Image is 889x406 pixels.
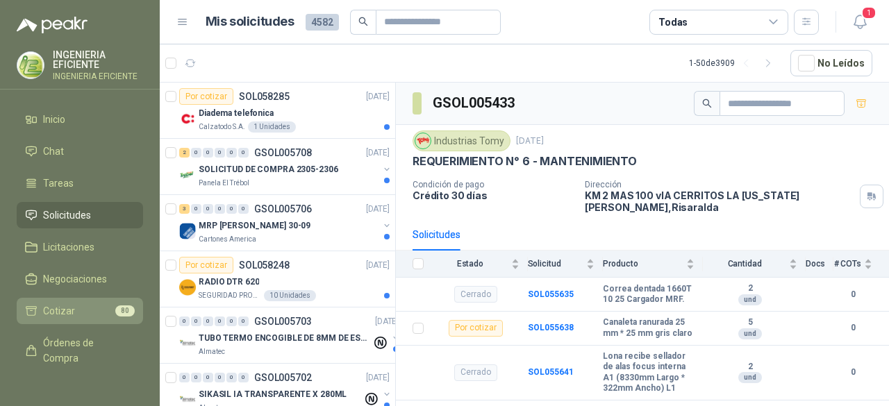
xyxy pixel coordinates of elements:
span: Inicio [43,112,65,127]
div: 0 [238,316,249,326]
p: REQUERIMIENTO N° 6 - MANTENIMIENTO [413,154,637,169]
div: 0 [203,316,213,326]
div: 0 [215,148,225,158]
img: Company Logo [17,52,44,78]
p: Cartones America [199,234,256,245]
img: Company Logo [179,167,196,183]
span: 4582 [306,14,339,31]
a: 3 0 0 0 0 0 GSOL005706[DATE] Company LogoMRP [PERSON_NAME] 30-09Cartones America [179,201,392,245]
p: [DATE] [366,371,390,384]
p: Panela El Trébol [199,178,249,189]
img: Company Logo [179,223,196,239]
div: und [738,328,762,339]
p: GSOL005702 [254,373,312,382]
a: Solicitudes [17,202,143,228]
p: INGENIERIA EFICIENTE [53,72,143,81]
a: SOL055641 [528,367,574,377]
span: search [358,17,368,26]
button: 1 [847,10,872,35]
button: No Leídos [790,50,872,76]
div: Por cotizar [179,257,233,273]
b: Canaleta ranurada 25 mm * 25 mm gris claro [603,317,695,339]
p: GSOL005706 [254,204,312,214]
span: Producto [603,259,683,269]
span: 1 [861,6,876,19]
a: Negociaciones [17,266,143,292]
span: Solicitud [528,259,584,269]
div: 1 Unidades [248,121,296,133]
p: GSOL005708 [254,148,312,158]
span: Licitaciones [43,239,94,255]
div: Por cotizar [179,88,233,105]
b: 0 [833,321,872,335]
p: Almatec [199,346,225,357]
div: 0 [238,204,249,214]
p: SOL058248 [239,260,290,270]
div: 0 [226,204,237,214]
div: 0 [179,373,190,382]
b: Lona recibe sellador de alas focus interna A1 (8330mm Largo * 322mm Ancho) L1 [603,351,695,394]
a: Por cotizarSOL058248[DATE] Company LogoRADIO DTR 620SEGURIDAD PROVISER LTDA10 Unidades [160,251,395,307]
p: GSOL005703 [254,316,312,326]
div: 0 [215,316,225,326]
div: 0 [203,204,213,214]
div: 0 [179,316,190,326]
div: 0 [191,204,201,214]
a: Inicio [17,106,143,133]
div: Cerrado [454,286,497,303]
div: 0 [203,373,213,382]
div: und [738,294,762,305]
span: 80 [115,305,135,316]
th: Solicitud [528,251,604,278]
p: [DATE] [375,315,399,328]
img: Company Logo [179,110,196,127]
th: Producto [603,251,703,278]
p: SOLICITUD DE COMPRA 2305-2306 [199,163,338,176]
span: Negociaciones [43,271,107,287]
span: Tareas [43,176,74,191]
span: Órdenes de Compra [43,335,130,366]
th: Cantidad [703,251,805,278]
div: 2 [179,148,190,158]
p: RADIO DTR 620 [199,276,259,289]
div: 3 [179,204,190,214]
div: und [738,372,762,383]
div: Por cotizar [449,320,503,337]
p: Crédito 30 días [413,189,574,201]
span: Solicitudes [43,208,91,223]
a: Cotizar80 [17,298,143,324]
a: 0 0 0 0 0 0 GSOL005703[DATE] Company LogoTUBO TERMO ENCOGIBLE DE 8MM DE ESPESOR X 5CMSAlmatec [179,313,401,357]
div: Industrias Tomy [413,130,510,151]
b: 2 [703,362,797,373]
span: Cotizar [43,303,75,319]
h3: GSOL005433 [433,92,517,114]
span: Cantidad [703,259,786,269]
img: Company Logo [179,279,196,296]
p: INGENIERIA EFICIENTE [53,50,143,69]
a: Licitaciones [17,234,143,260]
p: Dirección [585,180,854,189]
p: Diadema telefonica [199,107,274,120]
a: SOL055635 [528,289,574,299]
p: SIKASIL IA TRANSPARENTE X 280ML [199,388,347,401]
span: search [702,99,712,108]
p: SEGURIDAD PROVISER LTDA [199,290,261,301]
div: Todas [658,15,688,30]
a: 2 0 0 0 0 0 GSOL005708[DATE] Company LogoSOLICITUD DE COMPRA 2305-2306Panela El Trébol [179,144,392,189]
b: 5 [703,317,797,328]
th: Estado [432,251,528,278]
a: SOL055638 [528,323,574,332]
div: 0 [226,148,237,158]
a: Órdenes de Compra [17,330,143,371]
p: MRP [PERSON_NAME] 30-09 [199,219,310,232]
span: # COTs [833,259,861,269]
b: 0 [833,366,872,379]
th: Docs [806,251,834,278]
p: [DATE] [366,90,390,103]
b: 0 [833,288,872,301]
p: [DATE] [366,259,390,272]
div: 0 [215,373,225,382]
div: Cerrado [454,364,497,381]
